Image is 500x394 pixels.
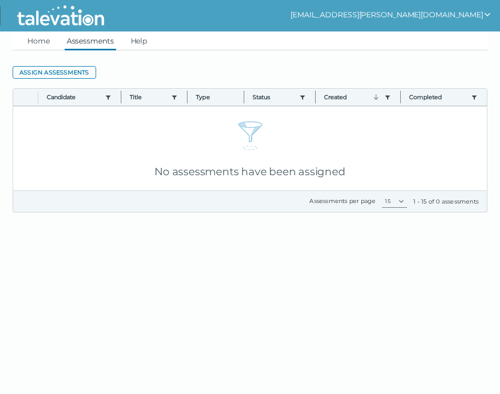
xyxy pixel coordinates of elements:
[130,93,167,101] button: Title
[324,93,380,101] button: Created
[65,31,116,50] a: Assessments
[25,31,52,50] a: Home
[312,86,319,108] button: Column resize handle
[154,165,345,178] span: No assessments have been assigned
[196,93,235,101] span: Type
[309,197,376,205] label: Assessments per page
[253,93,295,101] button: Status
[13,3,109,29] img: Talevation_Logo_Transparent_white.png
[118,86,124,108] button: Column resize handle
[129,31,150,50] a: Help
[241,86,247,108] button: Column resize handle
[290,8,492,21] button: show user actions
[409,93,467,101] button: Completed
[397,86,404,108] button: Column resize handle
[184,86,191,108] button: Column resize handle
[47,93,101,101] button: Candidate
[413,197,478,206] div: 1 - 15 of 0 assessments
[13,66,96,79] button: Assign assessments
